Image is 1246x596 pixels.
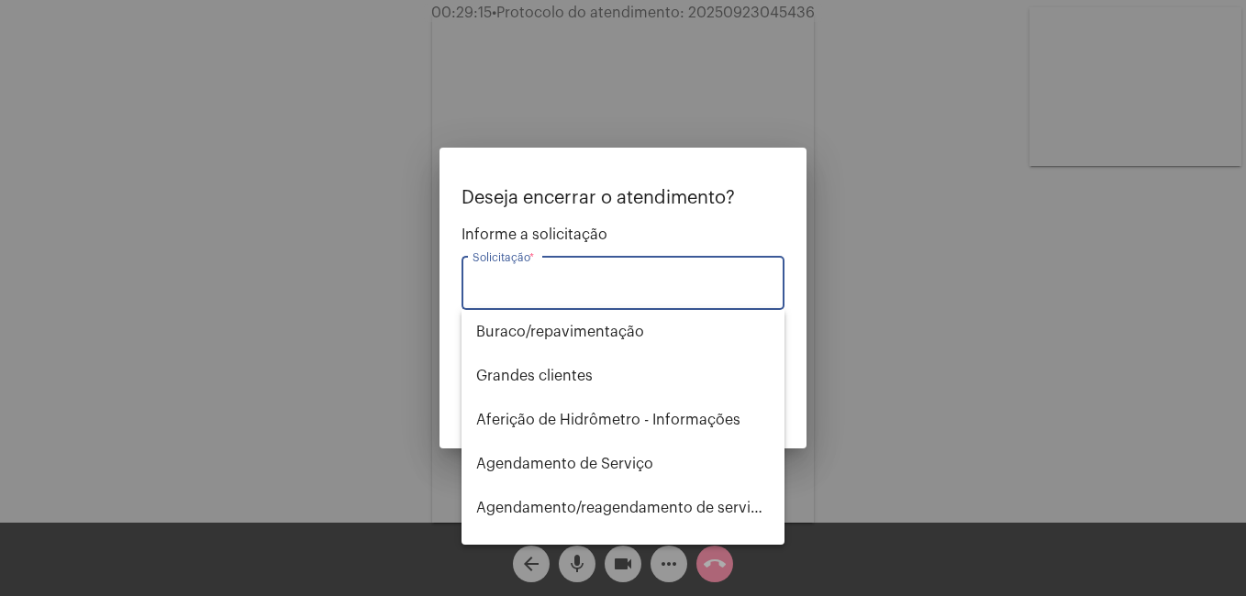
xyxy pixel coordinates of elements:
[462,188,784,208] p: Deseja encerrar o atendimento?
[462,226,784,243] span: Informe a solicitação
[476,398,770,442] span: Aferição de Hidrômetro - Informações
[476,530,770,574] span: Alterar nome do usuário na fatura
[476,486,770,530] span: Agendamento/reagendamento de serviços - informações
[473,279,773,295] input: Buscar solicitação
[476,442,770,486] span: Agendamento de Serviço
[476,310,770,354] span: ⁠Buraco/repavimentação
[476,354,770,398] span: ⁠Grandes clientes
